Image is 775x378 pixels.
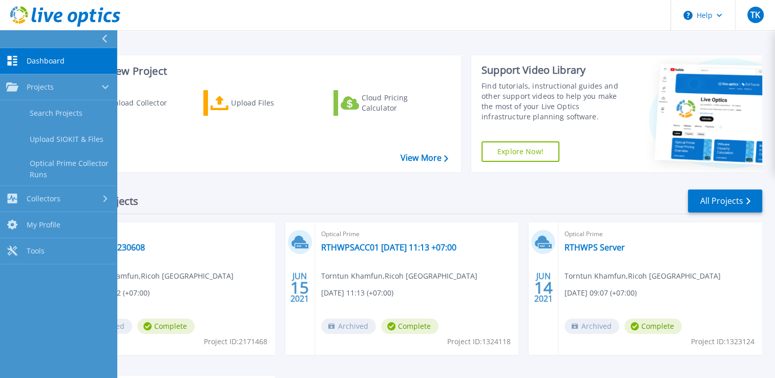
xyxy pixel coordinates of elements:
span: Project ID: 1324118 [447,336,511,347]
div: Upload Files [231,93,313,113]
span: Archived [321,319,376,334]
span: Torntun Khamfun , Ricoh [GEOGRAPHIC_DATA] [564,270,721,282]
a: Cloud Pricing Calculator [333,90,448,116]
a: RTHWPS Server [564,242,625,253]
span: 15 [290,283,309,292]
a: All Projects [688,190,762,213]
span: Archived [564,319,619,334]
span: Tools [27,246,45,256]
span: Optical Prime [77,228,269,240]
span: [DATE] 11:13 (+07:00) [321,287,393,299]
span: Torntun Khamfun , Ricoh [GEOGRAPHIC_DATA] [77,270,234,282]
div: Find tutorials, instructional guides and other support videos to help you make the most of your L... [481,81,627,122]
a: RTHWPSACC01 [DATE] 11:13 +07:00 [321,242,456,253]
span: Collectors [27,194,60,203]
span: Complete [381,319,438,334]
span: Optical Prime [321,228,513,240]
div: Cloud Pricing Calculator [362,93,444,113]
div: JUN 2021 [534,269,553,306]
span: TK [750,11,760,19]
a: View More [401,153,448,163]
h3: Start a New Project [73,66,448,77]
span: 14 [534,283,553,292]
span: Torntun Khamfun , Ricoh [GEOGRAPHIC_DATA] [321,270,477,282]
span: My Profile [27,220,60,229]
span: Project ID: 2171468 [204,336,267,347]
span: [DATE] 09:07 (+07:00) [564,287,637,299]
span: Complete [624,319,682,334]
a: Explore Now! [481,141,559,162]
span: Project ID: 1323124 [691,336,755,347]
span: Projects [27,82,54,92]
span: Optical Prime [564,228,756,240]
a: Download Collector [73,90,187,116]
span: Complete [137,319,195,334]
div: JUN 2021 [290,269,309,306]
a: Upload Files [203,90,318,116]
div: Download Collector [99,93,181,113]
span: Dashboard [27,56,65,66]
div: Support Video Library [481,64,627,77]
